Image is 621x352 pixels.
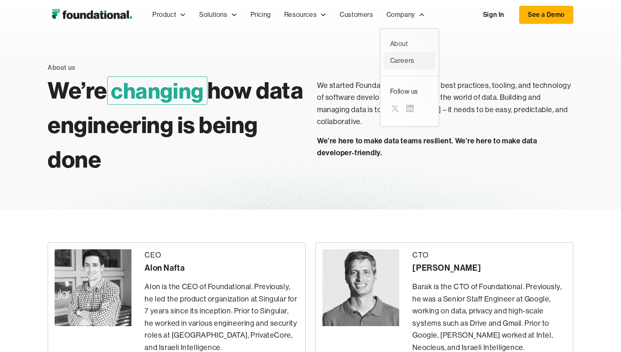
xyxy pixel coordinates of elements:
div: Company [386,9,415,20]
a: Pricing [244,1,278,28]
img: Alon Nafta - CEO [55,249,131,326]
img: Foundational Logo [48,7,136,23]
div: Product [146,1,193,28]
div: Resources [284,9,317,20]
div: About us [48,62,76,73]
div: About [390,39,429,49]
a: Careers [384,52,435,69]
iframe: Chat Widget [580,313,621,352]
a: See a Demo [519,6,573,24]
div: Solutions [193,1,244,28]
div: Product [152,9,176,20]
p: We’re here to make data teams resilient. We’re here to make data developer-friendly. [317,135,573,159]
p: We started Foundational to bring the best practices, tooling, and technology of software developm... [317,80,573,128]
span: changing [107,76,207,105]
a: home [48,7,136,23]
img: Barak Forgoun - CTO [322,249,399,326]
a: Sign In [475,6,513,23]
div: Careers [390,55,429,66]
div: Resources [278,1,333,28]
div: Solutions [199,9,227,20]
a: About [384,35,435,53]
a: Customers [333,1,379,28]
div: Company [380,1,432,28]
nav: Company [380,28,439,127]
div: [PERSON_NAME] [412,261,566,274]
div: Alon Nafta [145,261,299,274]
div: CEO [145,249,299,262]
div: CTO [412,249,566,262]
div: Follow us [390,86,429,97]
h1: We’re how data engineering is being done [48,73,304,177]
